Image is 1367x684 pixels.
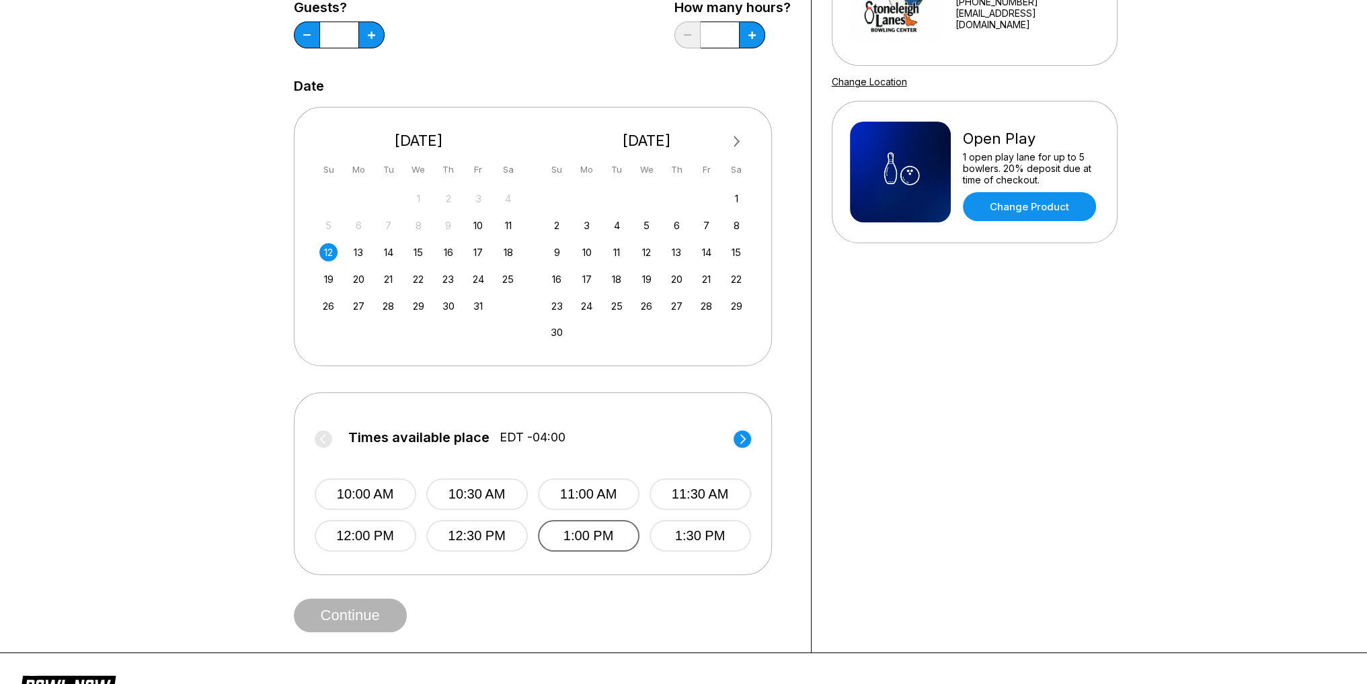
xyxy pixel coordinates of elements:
div: Choose Thursday, October 16th, 2025 [439,243,457,261]
div: Open Play [963,130,1099,148]
div: month 2025-10 [318,188,520,315]
div: Choose Sunday, November 23rd, 2025 [548,297,566,315]
div: Sa [728,161,746,179]
div: Choose Monday, November 3rd, 2025 [578,216,596,234]
div: Choose Sunday, October 12th, 2025 [319,243,338,261]
div: Choose Tuesday, November 11th, 2025 [608,243,626,261]
div: Choose Thursday, October 23rd, 2025 [439,270,457,288]
div: Choose Tuesday, November 18th, 2025 [608,270,626,288]
div: Choose Thursday, November 20th, 2025 [668,270,686,288]
div: Choose Friday, October 10th, 2025 [469,216,487,234]
div: Choose Sunday, November 30th, 2025 [548,323,566,341]
div: Choose Sunday, November 2nd, 2025 [548,216,566,234]
div: Choose Wednesday, November 19th, 2025 [637,270,656,288]
div: Th [668,161,686,179]
div: Choose Tuesday, October 21st, 2025 [379,270,397,288]
button: 10:00 AM [315,478,416,510]
div: Choose Thursday, November 6th, 2025 [668,216,686,234]
div: Choose Saturday, November 29th, 2025 [728,297,746,315]
div: Not available Wednesday, October 8th, 2025 [409,216,428,234]
a: [EMAIL_ADDRESS][DOMAIN_NAME] [955,7,1099,30]
a: Change Location [832,76,907,87]
div: Not available Thursday, October 9th, 2025 [439,216,457,234]
button: 10:30 AM [426,478,528,510]
label: Date [294,79,324,93]
div: Choose Wednesday, October 29th, 2025 [409,297,428,315]
div: Fr [697,161,715,179]
div: Choose Saturday, November 8th, 2025 [728,216,746,234]
div: Choose Tuesday, November 4th, 2025 [608,216,626,234]
button: Next Month [726,131,748,153]
button: 1:00 PM [538,520,639,552]
div: [DATE] [543,132,751,150]
div: Choose Monday, November 10th, 2025 [578,243,596,261]
div: Mo [578,161,596,179]
div: Choose Saturday, October 25th, 2025 [499,270,517,288]
div: Choose Friday, November 7th, 2025 [697,216,715,234]
div: Choose Monday, November 24th, 2025 [578,297,596,315]
div: Choose Friday, November 21st, 2025 [697,270,715,288]
a: Change Product [963,192,1096,221]
div: Not available Friday, October 3rd, 2025 [469,189,487,208]
div: 1 open play lane for up to 5 bowlers. 20% deposit due at time of checkout. [963,151,1099,185]
div: Tu [379,161,397,179]
div: Sa [499,161,517,179]
div: Choose Saturday, October 11th, 2025 [499,216,517,234]
div: Choose Saturday, November 15th, 2025 [728,243,746,261]
div: Not available Monday, October 6th, 2025 [350,216,368,234]
div: Choose Monday, October 20th, 2025 [350,270,368,288]
div: Choose Friday, November 28th, 2025 [697,297,715,315]
div: Choose Wednesday, November 5th, 2025 [637,216,656,234]
div: We [409,161,428,179]
div: Choose Wednesday, November 26th, 2025 [637,297,656,315]
div: Choose Tuesday, October 14th, 2025 [379,243,397,261]
div: Choose Monday, October 27th, 2025 [350,297,368,315]
div: Choose Friday, October 31st, 2025 [469,297,487,315]
img: Open Play [850,122,951,222]
div: We [637,161,656,179]
div: Choose Saturday, October 18th, 2025 [499,243,517,261]
div: Choose Sunday, October 26th, 2025 [319,297,338,315]
div: Su [319,161,338,179]
div: Not available Thursday, October 2nd, 2025 [439,189,457,208]
div: Choose Monday, November 17th, 2025 [578,270,596,288]
div: month 2025-11 [546,188,748,342]
span: Times available place [348,430,490,445]
button: 11:30 AM [650,478,751,510]
button: 12:30 PM [426,520,528,552]
div: Th [439,161,457,179]
div: Choose Saturday, November 1st, 2025 [728,189,746,208]
div: Not available Tuesday, October 7th, 2025 [379,216,397,234]
span: EDT -04:00 [500,430,565,445]
button: 1:30 PM [650,520,751,552]
div: Choose Friday, October 17th, 2025 [469,243,487,261]
div: Choose Sunday, November 16th, 2025 [548,270,566,288]
div: Choose Sunday, October 19th, 2025 [319,270,338,288]
div: Choose Monday, October 13th, 2025 [350,243,368,261]
div: Choose Friday, November 14th, 2025 [697,243,715,261]
div: Choose Wednesday, October 15th, 2025 [409,243,428,261]
button: 12:00 PM [315,520,416,552]
div: Not available Saturday, October 4th, 2025 [499,189,517,208]
div: Choose Thursday, November 13th, 2025 [668,243,686,261]
div: Not available Wednesday, October 1st, 2025 [409,189,428,208]
div: Fr [469,161,487,179]
div: Choose Tuesday, October 28th, 2025 [379,297,397,315]
div: Tu [608,161,626,179]
div: Not available Sunday, October 5th, 2025 [319,216,338,234]
div: Choose Sunday, November 9th, 2025 [548,243,566,261]
div: Choose Wednesday, November 12th, 2025 [637,243,656,261]
div: Choose Thursday, November 27th, 2025 [668,297,686,315]
div: Choose Saturday, November 22nd, 2025 [728,270,746,288]
div: Su [548,161,566,179]
div: Choose Thursday, October 30th, 2025 [439,297,457,315]
div: [DATE] [315,132,523,150]
div: Choose Tuesday, November 25th, 2025 [608,297,626,315]
div: Choose Wednesday, October 22nd, 2025 [409,270,428,288]
button: 11:00 AM [538,478,639,510]
div: Choose Friday, October 24th, 2025 [469,270,487,288]
div: Mo [350,161,368,179]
